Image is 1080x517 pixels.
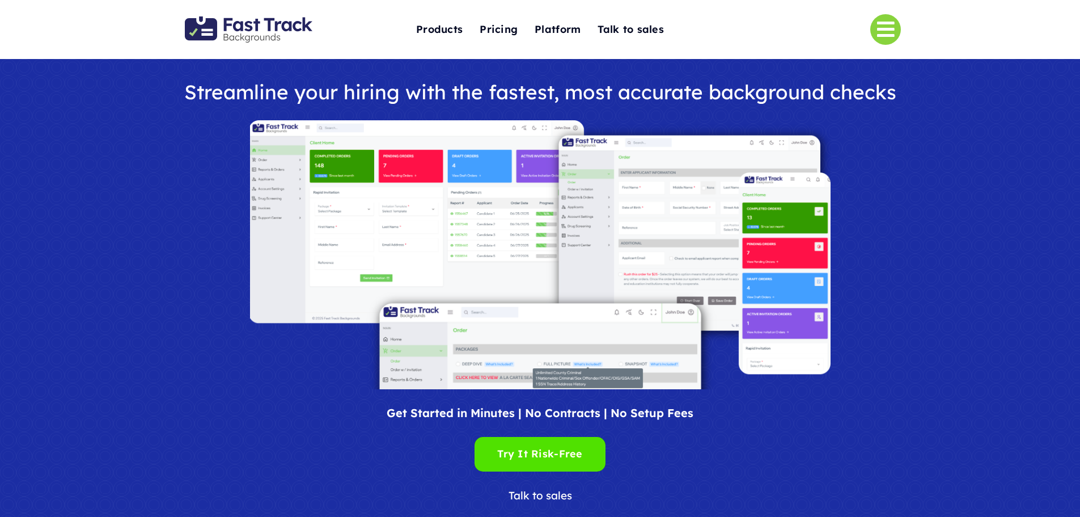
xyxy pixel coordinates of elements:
[598,21,664,39] span: Talk to sales
[535,18,581,42] a: Platform
[185,16,312,43] img: Fast Track Backgrounds Logo
[172,81,908,103] h1: Streamline your hiring with the fastest, most accurate background checks
[387,406,693,420] span: Get Started in Minutes | No Contracts | No Setup Fees
[497,445,582,463] span: Try It Risk-Free
[480,21,518,39] span: Pricing
[185,15,312,27] a: Fast Track Backgrounds Logo
[480,18,518,42] a: Pricing
[416,21,463,39] span: Products
[509,489,572,502] span: Talk to sales
[598,18,664,42] a: Talk to sales
[250,120,831,389] img: Fast Track Backgrounds Platform
[870,14,901,45] a: Link to #
[509,490,572,502] a: Talk to sales
[535,21,581,39] span: Platform
[475,437,605,472] a: Try It Risk-Free
[359,1,721,58] nav: One Page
